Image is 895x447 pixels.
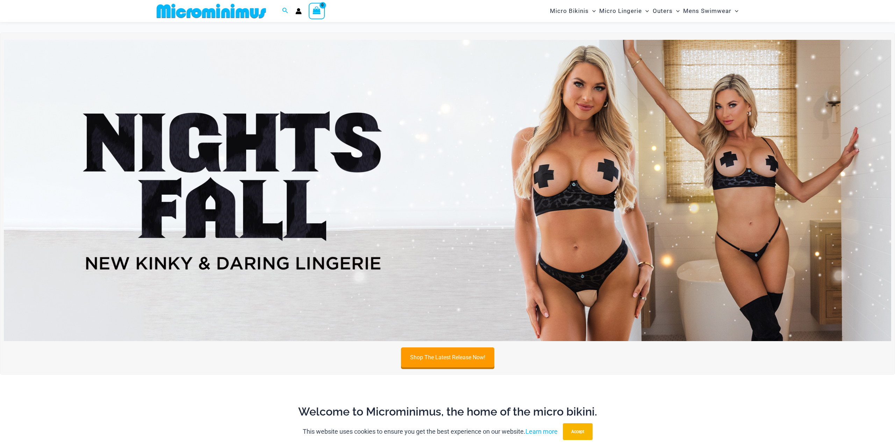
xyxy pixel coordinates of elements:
[525,428,558,435] a: Learn more
[282,7,288,15] a: Search icon link
[303,426,558,437] p: This website uses cookies to ensure you get the best experience on our website.
[159,404,736,419] h2: Welcome to Microminimus, the home of the micro bikini.
[589,2,596,20] span: Menu Toggle
[4,40,891,341] img: Night's Fall Silver Leopard Pack
[642,2,649,20] span: Menu Toggle
[673,2,680,20] span: Menu Toggle
[683,2,731,20] span: Mens Swimwear
[154,3,269,19] img: MM SHOP LOGO FLAT
[295,8,302,14] a: Account icon link
[550,2,589,20] span: Micro Bikinis
[681,2,740,20] a: Mens SwimwearMenu ToggleMenu Toggle
[401,347,494,367] a: Shop The Latest Release Now!
[651,2,681,20] a: OutersMenu ToggleMenu Toggle
[597,2,651,20] a: Micro LingerieMenu ToggleMenu Toggle
[653,2,673,20] span: Outers
[731,2,738,20] span: Menu Toggle
[599,2,642,20] span: Micro Lingerie
[547,1,741,21] nav: Site Navigation
[548,2,597,20] a: Micro BikinisMenu ToggleMenu Toggle
[563,423,593,440] button: Accept
[309,3,325,19] a: View Shopping Cart, empty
